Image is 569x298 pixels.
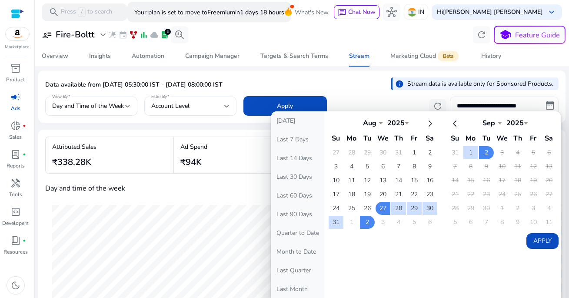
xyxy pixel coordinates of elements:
[271,242,324,261] button: Month to Date
[108,30,117,39] span: wand_stars
[174,30,185,40] span: search_insights
[23,153,26,156] span: fiber_manual_record
[3,248,28,256] p: Resources
[5,44,30,50] p: Marketplace
[9,191,22,198] p: Tools
[180,142,207,151] p: Ad Spend
[383,3,400,21] button: hub
[89,53,111,59] div: Insights
[473,26,490,44] button: refresh
[23,239,26,242] span: fiber_manual_record
[357,118,383,128] div: Aug
[407,79,553,88] p: Stream data is available only for Sponsored Products.
[502,118,528,128] div: 2025
[260,53,328,59] div: Targets & Search Terms
[132,53,164,59] div: Automation
[271,167,324,186] button: Last 30 Days
[516,30,560,40] p: Feature Guide
[98,30,108,40] span: expand_more
[429,99,446,113] button: refresh
[443,8,543,16] b: [PERSON_NAME] [PERSON_NAME]
[338,8,346,17] span: chat
[10,178,21,188] span: handyman
[160,30,169,39] span: lab_profile
[52,157,96,167] h3: ₹338.28K
[408,8,416,17] img: in.svg
[49,7,59,17] span: search
[481,53,501,59] div: History
[546,7,557,17] span: keyboard_arrow_down
[7,76,25,84] p: Product
[271,205,324,224] button: Last 90 Days
[10,133,22,141] p: Sales
[140,30,148,39] span: bar_chart
[165,29,171,35] div: 3
[10,63,21,74] span: inventory_2
[349,53,369,59] div: Stream
[11,104,20,112] p: Ads
[10,92,21,102] span: campaign
[185,53,240,59] div: Campaign Manager
[7,162,25,170] p: Reports
[52,102,124,110] span: Day and Time of the Week
[3,219,29,227] p: Developers
[418,4,424,20] p: IN
[171,26,188,44] button: search_insights
[438,51,459,61] span: Beta
[42,53,68,59] div: Overview
[390,53,460,60] div: Marketing Cloud
[42,30,52,40] span: user_attributes
[56,30,94,40] h3: Fire-Boltt
[150,30,159,39] span: cloud
[271,186,324,205] button: Last 60 Days
[277,101,293,110] span: Apply
[61,7,112,17] p: Press to search
[180,157,207,167] h3: ₹94K
[23,124,26,127] span: fiber_manual_record
[10,121,21,131] span: donut_small
[52,142,96,151] p: Attributed Sales
[6,27,29,40] img: amazon.svg
[10,235,21,246] span: book_4
[395,80,404,88] span: info
[499,29,512,41] span: school
[271,261,324,280] button: Last Quarter
[348,8,376,16] span: Chat Now
[271,224,324,242] button: Quarter to Date
[119,30,127,39] span: event
[45,184,125,193] h4: Day and time of the week
[271,111,324,130] button: [DATE]
[494,26,566,44] button: schoolFeature Guide
[207,8,235,17] b: Freemium
[10,207,21,217] span: code_blocks
[243,96,327,116] button: Apply
[10,280,21,291] span: dark_mode
[10,149,21,160] span: lab_profile
[271,149,324,167] button: Last 14 Days
[334,5,379,19] button: chatChat Now
[437,9,543,15] p: Hi
[78,7,86,17] span: /
[271,130,324,149] button: Last 7 Days
[151,94,167,100] mat-label: Filter By
[134,5,284,20] p: Your plan is set to move to in
[129,30,138,39] span: family_history
[151,102,190,110] span: Account Level
[433,101,443,111] span: refresh
[526,233,559,249] button: Apply
[52,94,68,100] mat-label: View By
[383,118,409,128] div: 2025
[45,80,223,89] p: Data available from [DATE] 05:30:00 IST - [DATE] 08:00:00 IST
[295,5,329,20] span: What's New
[240,8,284,17] b: 1 days 18 hours
[386,7,397,17] span: hub
[476,118,502,128] div: Sep
[476,30,487,40] span: refresh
